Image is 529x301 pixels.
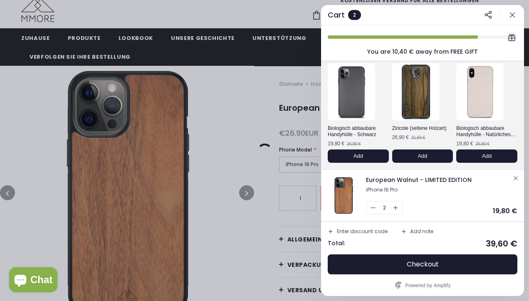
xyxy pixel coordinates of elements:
span: European Walnut - LIMITED EDITION [366,176,472,184]
button: Add [392,149,453,163]
div: 26,90 € [475,142,489,146]
div: 2 [383,201,386,214]
div: 19,80 € [456,141,473,146]
span: Biologisch abbaubare Handyhülle - Schwarz [328,125,376,137]
div: 19,80 € [328,141,344,146]
div: Total: [328,240,345,247]
span: Checkout [407,260,439,269]
span: Add [482,153,492,159]
button: Checkout [328,254,517,274]
span: Add [418,153,427,159]
inbox-online-store-chat: Onlineshop-Chat von Shopify [7,267,60,294]
div: 26,90 € [392,135,409,140]
button: Add note [398,225,437,238]
span: Ziricote (seltene Holzart) [392,125,447,131]
div: iPhone 16 Pro [366,187,511,193]
div: Cart [328,11,345,19]
div: Ziricote (seltene Holzart) [392,124,453,132]
span: Add [353,153,363,159]
div: Recommended for your cart [321,42,524,63]
div: 26,90 € [347,142,361,146]
button: Add [456,149,517,163]
div: 2 [348,10,361,20]
div: Biologisch abbaubare Handyhülle - Natürliches Weiß [456,124,517,139]
button: Enter discount code [324,225,391,238]
span: Biologisch abbaubare Handyhülle - Natürliches Weiß [456,125,516,144]
div: Enter discount code [337,229,388,234]
div: European Walnut - LIMITED EDITION [366,176,511,184]
div: 31,90 € [411,136,425,140]
div: 39,60 € [486,239,517,248]
div: Add note [410,229,433,234]
div: 19,80 € [493,208,517,214]
div: Biologisch abbaubare Handyhülle - Schwarz [328,124,389,139]
button: Add [328,149,389,163]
